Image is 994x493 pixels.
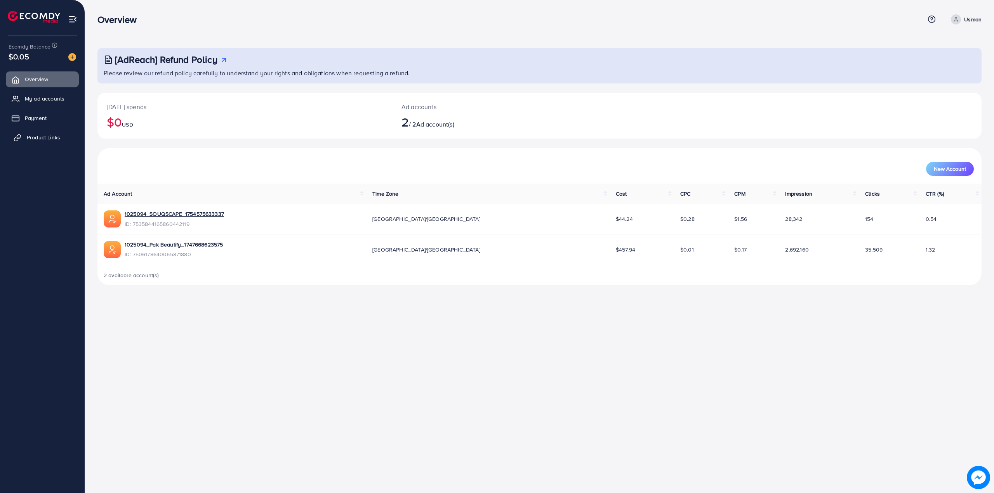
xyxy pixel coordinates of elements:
[948,14,982,24] a: Usman
[372,215,480,223] span: [GEOGRAPHIC_DATA]/[GEOGRAPHIC_DATA]
[734,190,745,198] span: CPM
[680,215,695,223] span: $0.28
[372,190,398,198] span: Time Zone
[125,241,223,248] a: 1025094_Pak Beautify_1747668623575
[115,54,217,65] h3: [AdReach] Refund Policy
[104,210,121,227] img: ic-ads-acc.e4c84228.svg
[25,95,64,102] span: My ad accounts
[6,91,79,106] a: My ad accounts
[6,110,79,126] a: Payment
[104,271,159,279] span: 2 available account(s)
[107,102,383,111] p: [DATE] spends
[616,246,635,253] span: $457.94
[926,215,937,223] span: 0.54
[865,246,883,253] span: 35,509
[865,190,880,198] span: Clicks
[616,190,627,198] span: Cost
[401,102,604,111] p: Ad accounts
[734,215,747,223] span: $1.56
[125,220,224,228] span: ID: 7535844165860442119
[27,134,60,141] span: Product Links
[967,466,990,489] img: image
[107,115,383,129] h2: $0
[680,190,690,198] span: CPC
[680,246,694,253] span: $0.01
[9,43,50,50] span: Ecomdy Balance
[734,246,747,253] span: $0.17
[8,11,60,23] img: logo
[401,113,409,131] span: 2
[97,14,143,25] h3: Overview
[616,215,633,223] span: $44.24
[6,130,79,145] a: Product Links
[416,120,454,128] span: Ad account(s)
[964,15,982,24] p: Usman
[104,190,132,198] span: Ad Account
[785,215,802,223] span: 28,342
[25,114,47,122] span: Payment
[785,246,808,253] span: 2,692,160
[934,166,966,172] span: New Account
[104,68,977,78] p: Please review our refund policy carefully to understand your rights and obligations when requesti...
[926,190,944,198] span: CTR (%)
[926,162,974,176] button: New Account
[68,53,76,61] img: image
[104,241,121,258] img: ic-ads-acc.e4c84228.svg
[125,210,224,218] a: 1025094_SOUQSCAPE_1754575633337
[122,121,133,128] span: USD
[6,71,79,87] a: Overview
[372,246,480,253] span: [GEOGRAPHIC_DATA]/[GEOGRAPHIC_DATA]
[25,75,48,83] span: Overview
[865,215,873,223] span: 154
[926,246,935,253] span: 1.32
[401,115,604,129] h2: / 2
[785,190,812,198] span: Impression
[68,15,77,24] img: menu
[9,51,29,62] span: $0.05
[125,250,223,258] span: ID: 7506178640065871880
